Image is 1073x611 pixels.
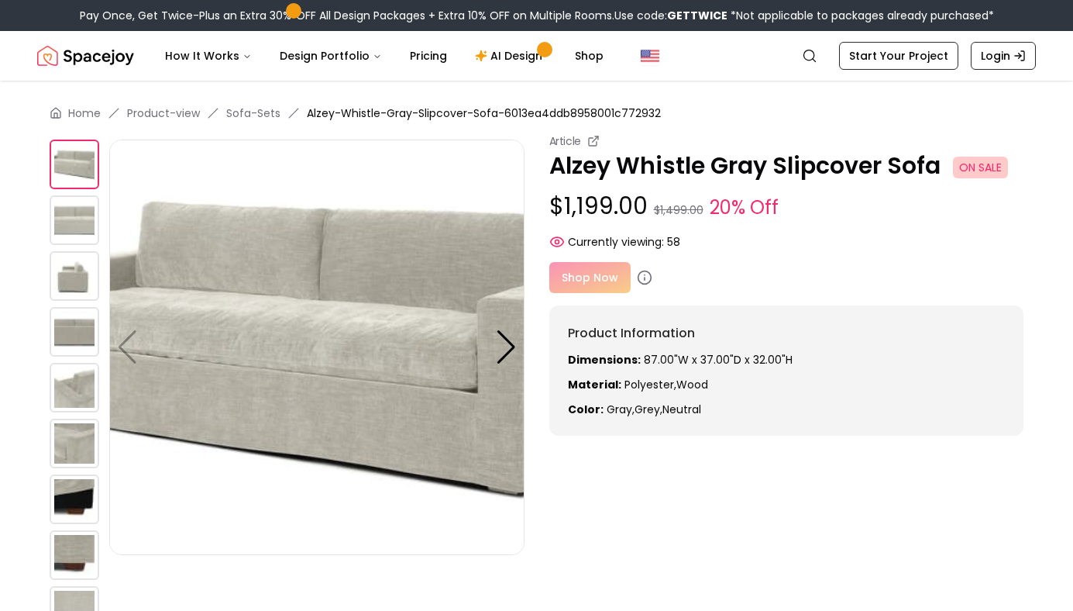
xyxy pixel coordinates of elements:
[614,8,727,23] span: Use code:
[568,377,621,392] strong: Material:
[50,140,99,189] img: https://storage.googleapis.com/spacejoy-main/assets/6013ea4ddb8958001c772932/product_0_58edn5cfin19
[50,475,99,524] img: https://storage.googleapis.com/spacejoy-main/assets/6013ea4ddb8958001c772932/product_6_l184dgn56pcc
[50,530,99,580] img: https://storage.googleapis.com/spacejoy-main/assets/6013ea4ddb8958001c772932/product_7_ofabaebnh7b
[549,192,1024,222] p: $1,199.00
[710,194,779,222] small: 20% Off
[953,157,1008,178] span: ON SALE
[153,40,264,71] button: How It Works
[226,105,280,121] a: Sofa-Sets
[37,40,134,71] img: Spacejoy Logo
[549,152,1024,180] p: Alzey Whistle Gray Slipcover Sofa
[37,40,134,71] a: Spacejoy
[654,202,703,218] small: $1,499.00
[307,105,661,121] span: Alzey-Whistle-Gray-Slipcover-Sofa-6013ea4ddb8958001c772932
[568,234,664,250] span: Currently viewing:
[568,352,1006,368] p: 87.00"W x 37.00"D x 32.00"H
[267,40,394,71] button: Design Portfolio
[80,8,994,23] div: Pay Once, Get Twice-Plus an Extra 30% OFF All Design Packages + Extra 10% OFF on Multiple Rooms.
[635,402,662,417] span: grey ,
[662,402,701,417] span: neutral
[549,133,582,149] small: Article
[562,40,616,71] a: Shop
[568,324,1006,343] h6: Product Information
[397,40,459,71] a: Pricing
[463,40,559,71] a: AI Design
[727,8,994,23] span: *Not applicable to packages already purchased*
[568,352,641,368] strong: Dimensions:
[607,402,635,417] span: gray ,
[50,251,99,301] img: https://storage.googleapis.com/spacejoy-main/assets/6013ea4ddb8958001c772932/product_2_9ak20bid1m6
[153,40,616,71] nav: Main
[109,140,524,555] img: https://storage.googleapis.com/spacejoy-main/assets/6013ea4ddb8958001c772932/product_0_58edn5cfin19
[568,402,604,417] strong: Color:
[68,105,101,121] a: Home
[839,42,958,70] a: Start Your Project
[127,105,200,121] a: Product-view
[667,8,727,23] b: GETTWICE
[50,419,99,468] img: https://storage.googleapis.com/spacejoy-main/assets/6013ea4ddb8958001c772932/product_5_898c1fnc1ehc
[641,47,659,65] img: United States
[50,363,99,413] img: https://storage.googleapis.com/spacejoy-main/assets/6013ea4ddb8958001c772932/product_4_gg15981ne8a
[50,195,99,245] img: https://storage.googleapis.com/spacejoy-main/assets/6013ea4ddb8958001c772932/product_1_5ikio7pp63k4
[971,42,1036,70] a: Login
[50,105,1023,121] nav: breadcrumb
[37,31,1036,81] nav: Global
[50,307,99,357] img: https://storage.googleapis.com/spacejoy-main/assets/6013ea4ddb8958001c772932/product_3_352edjf83efl
[624,377,708,392] span: Polyester,Wood
[667,234,680,250] span: 58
